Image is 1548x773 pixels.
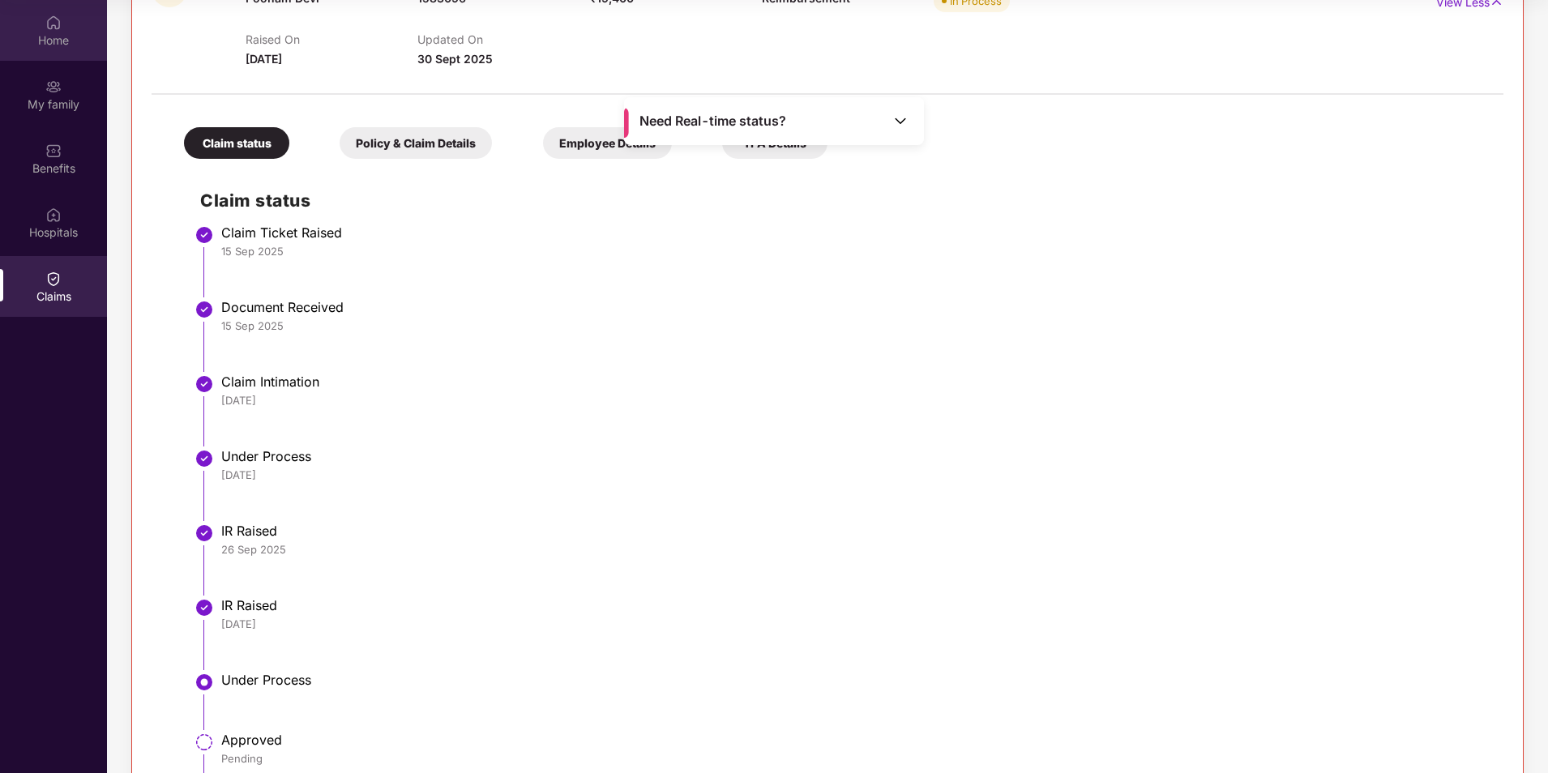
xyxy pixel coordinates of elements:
span: [DATE] [246,52,282,66]
div: Policy & Claim Details [340,127,492,159]
img: svg+xml;base64,PHN2ZyBpZD0iSG9tZSIgeG1sbnM9Imh0dHA6Ly93d3cudzMub3JnLzIwMDAvc3ZnIiB3aWR0aD0iMjAiIG... [45,15,62,31]
img: svg+xml;base64,PHN2ZyB3aWR0aD0iMjAiIGhlaWdodD0iMjAiIHZpZXdCb3g9IjAgMCAyMCAyMCIgZmlsbD0ibm9uZSIgeG... [45,79,62,95]
div: Document Received [221,299,1487,315]
div: Under Process [221,672,1487,688]
span: Need Real-time status? [639,113,786,130]
div: IR Raised [221,597,1487,613]
img: svg+xml;base64,PHN2ZyBpZD0iU3RlcC1Eb25lLTMyeDMyIiB4bWxucz0iaHR0cDovL3d3dy53My5vcmcvMjAwMC9zdmciIH... [195,374,214,394]
div: Claim status [184,127,289,159]
div: IR Raised [221,523,1487,539]
div: 26 Sep 2025 [221,542,1487,557]
span: 30 Sept 2025 [417,52,493,66]
img: svg+xml;base64,PHN2ZyBpZD0iU3RlcC1Eb25lLTMyeDMyIiB4bWxucz0iaHR0cDovL3d3dy53My5vcmcvMjAwMC9zdmciIH... [195,523,214,543]
div: Claim Intimation [221,374,1487,390]
h2: Claim status [200,187,1487,214]
p: Updated On [417,32,589,46]
div: Pending [221,751,1487,766]
img: svg+xml;base64,PHN2ZyBpZD0iU3RlcC1QZW5kaW5nLTMyeDMyIiB4bWxucz0iaHR0cDovL3d3dy53My5vcmcvMjAwMC9zdm... [195,732,214,752]
img: svg+xml;base64,PHN2ZyBpZD0iU3RlcC1Eb25lLTMyeDMyIiB4bWxucz0iaHR0cDovL3d3dy53My5vcmcvMjAwMC9zdmciIH... [195,449,214,468]
div: Employee Details [543,127,672,159]
div: [DATE] [221,468,1487,482]
img: svg+xml;base64,PHN2ZyBpZD0iSG9zcGl0YWxzIiB4bWxucz0iaHR0cDovL3d3dy53My5vcmcvMjAwMC9zdmciIHdpZHRoPS... [45,207,62,223]
p: Raised On [246,32,417,46]
div: [DATE] [221,393,1487,408]
img: svg+xml;base64,PHN2ZyBpZD0iQ2xhaW0iIHhtbG5zPSJodHRwOi8vd3d3LnczLm9yZy8yMDAwL3N2ZyIgd2lkdGg9IjIwIi... [45,271,62,287]
img: svg+xml;base64,PHN2ZyBpZD0iU3RlcC1Eb25lLTMyeDMyIiB4bWxucz0iaHR0cDovL3d3dy53My5vcmcvMjAwMC9zdmciIH... [195,300,214,319]
div: [DATE] [221,617,1487,631]
img: svg+xml;base64,PHN2ZyBpZD0iU3RlcC1BY3RpdmUtMzJ4MzIiIHhtbG5zPSJodHRwOi8vd3d3LnczLm9yZy8yMDAwL3N2Zy... [195,673,214,692]
img: svg+xml;base64,PHN2ZyBpZD0iU3RlcC1Eb25lLTMyeDMyIiB4bWxucz0iaHR0cDovL3d3dy53My5vcmcvMjAwMC9zdmciIH... [195,598,214,617]
div: 15 Sep 2025 [221,244,1487,258]
div: Approved [221,732,1487,748]
div: Under Process [221,448,1487,464]
div: 15 Sep 2025 [221,318,1487,333]
div: Claim Ticket Raised [221,224,1487,241]
img: svg+xml;base64,PHN2ZyBpZD0iQmVuZWZpdHMiIHhtbG5zPSJodHRwOi8vd3d3LnczLm9yZy8yMDAwL3N2ZyIgd2lkdGg9Ij... [45,143,62,159]
img: svg+xml;base64,PHN2ZyBpZD0iU3RlcC1Eb25lLTMyeDMyIiB4bWxucz0iaHR0cDovL3d3dy53My5vcmcvMjAwMC9zdmciIH... [195,225,214,245]
img: Toggle Icon [892,113,909,129]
